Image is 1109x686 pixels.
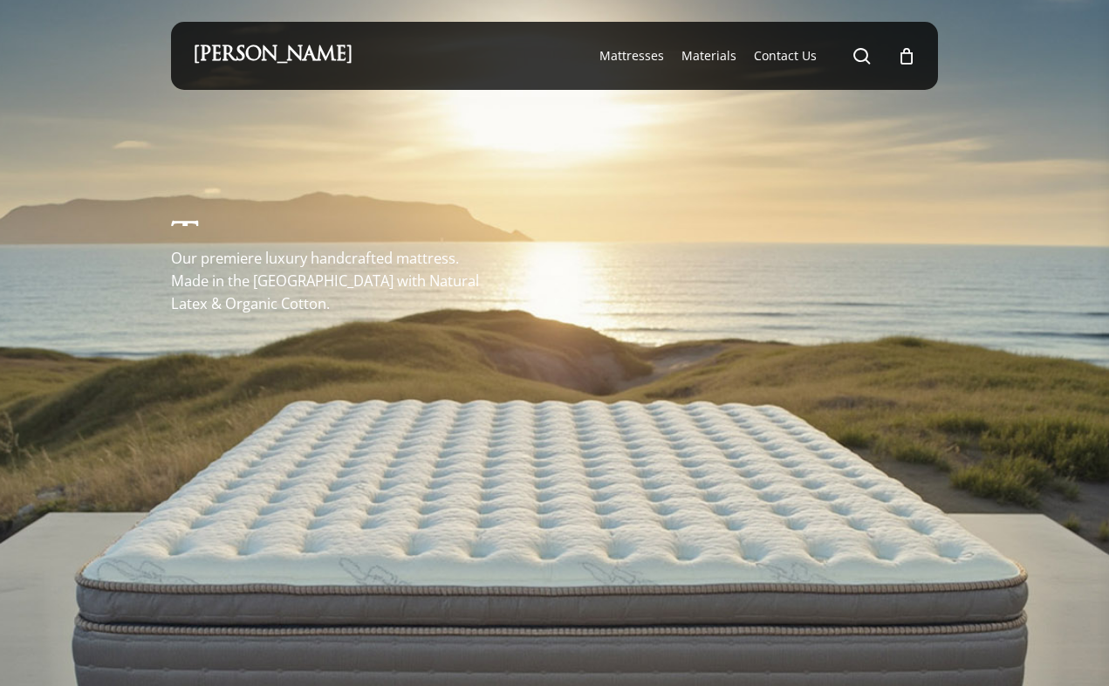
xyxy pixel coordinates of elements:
span: T [171,223,199,264]
h1: The Windsor [171,185,480,226]
span: Mattresses [599,47,664,64]
nav: Main Menu [591,22,916,90]
a: Mattresses [599,47,664,65]
a: [PERSON_NAME] [193,46,353,65]
p: Our premiere luxury handcrafted mattress. Made in the [GEOGRAPHIC_DATA] with Natural Latex & Orga... [171,247,494,316]
span: Materials [681,47,736,64]
a: Contact Us [754,47,817,65]
a: Materials [681,47,736,65]
span: Contact Us [754,47,817,64]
